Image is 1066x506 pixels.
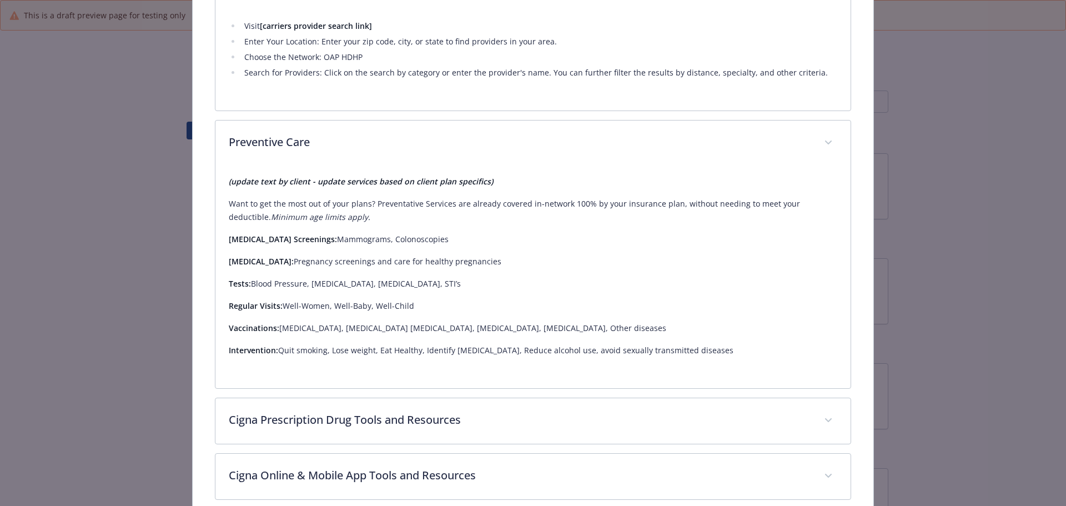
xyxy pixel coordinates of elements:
[229,255,838,268] p: Pregnancy screenings and care for healthy pregnancies
[229,323,279,333] strong: Vaccinations:
[241,66,838,79] li: Search for Providers: Click on the search by category or enter the provider's name. You can furth...
[229,322,838,335] p: [MEDICAL_DATA], [MEDICAL_DATA] [MEDICAL_DATA], [MEDICAL_DATA], [MEDICAL_DATA], Other diseases
[229,300,283,311] strong: Regular Visits:
[215,166,851,388] div: Preventive Care
[229,412,811,428] p: Cigna Prescription Drug Tools and Resources
[229,233,838,246] p: Mammograms, Colonoscopies
[229,176,493,187] strong: (update text by client - update services based on client plan specifics)
[215,121,851,166] div: Preventive Care
[229,134,811,151] p: Preventive Care
[229,467,811,484] p: Cigna Online & Mobile App Tools and Resources
[229,299,838,313] p: Well-Women, Well-Baby, Well-Child
[241,35,838,48] li: Enter Your Location: Enter your zip code, city, or state to find providers in your area.
[241,19,838,33] li: Visit
[215,398,851,444] div: Cigna Prescription Drug Tools and Resources
[229,277,838,290] p: Blood Pressure, [MEDICAL_DATA], [MEDICAL_DATA], STI’s
[229,278,251,289] strong: Tests:
[241,51,838,64] li: Choose the Network: OAP HDHP
[271,212,370,222] em: Minimum age limits apply.
[229,256,294,267] strong: [MEDICAL_DATA]:
[229,197,838,224] p: Want to get the most out of your plans? Preventative Services are already covered in-network 100%...
[215,454,851,499] div: Cigna Online & Mobile App Tools and Resources
[229,344,838,357] p: Quit smoking, Lose weight, Eat Healthy, Identify [MEDICAL_DATA], Reduce alcohol use, avoid sexual...
[229,345,278,355] strong: Intervention:
[260,21,372,31] strong: [carriers provider search link]
[215,8,851,111] div: How To Find a Provider
[229,234,337,244] strong: [MEDICAL_DATA] Screenings:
